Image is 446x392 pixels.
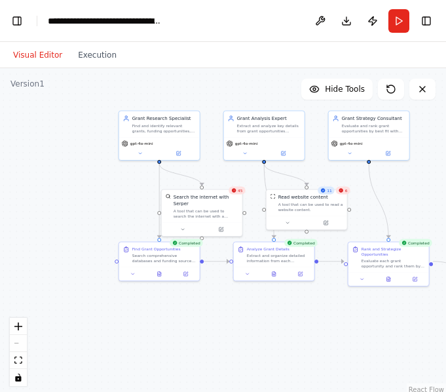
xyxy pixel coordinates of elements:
div: Grant Analysis Expert [237,115,301,122]
div: Analyze Grant Details [247,246,289,252]
div: Completed [284,239,318,247]
g: Edge from cfede70d-fc74-42df-b06d-7092698d285d to 28155c99-1812-4ff7-84ac-a04eaab2806f [261,164,310,186]
button: Open in side panel [403,275,426,283]
div: 45SerperDevToolSearch the internet with SerperA tool that can be used to search the internet with... [161,189,243,237]
button: Show left sidebar [8,12,26,30]
span: 11 [327,188,332,193]
div: Search comprehensive databases and funding sources to identify relevant grants, funding opportuni... [132,253,196,264]
g: Edge from 9f408f81-b776-4a1f-9990-adc58adaf46f to 86cd8aa2-1a2e-431f-9b8a-f3a8fc86f27f [318,258,344,265]
div: Completed [170,239,203,247]
div: Grant Analysis ExpertExtract and analyze key details from grant opportunities including deadlines... [223,111,305,161]
div: CompletedAnalyze Grant DetailsExtract and organize detailed information from each identified gran... [233,242,315,282]
span: Hide Tools [325,84,365,94]
button: Hide Tools [301,79,373,100]
button: Open in side panel [265,149,302,157]
img: SerperDevTool [166,194,171,199]
button: Open in side panel [202,225,240,233]
span: gpt-4o-mini [130,141,153,146]
span: 45 [238,188,243,193]
div: Grant Strategy Consultant [342,115,405,122]
div: React Flow controls [10,318,27,386]
div: Extract and organize detailed information from each identified grant opportunity. For each grant,... [247,253,310,264]
div: Grant Research SpecialistFind and identify relevant grants, funding opportunities, and fellowship... [119,111,200,161]
button: View output [375,275,402,283]
div: Find Grant Opportunities [132,246,181,252]
div: Read website content [278,194,328,201]
g: Edge from 945e6c2b-26ec-4276-90b7-90101cafad20 to 86cd8aa2-1a2e-431f-9b8a-f3a8fc86f27f [365,164,392,238]
button: zoom in [10,318,27,335]
nav: breadcrumb [48,14,162,28]
g: Edge from cfede70d-fc74-42df-b06d-7092698d285d to 9f408f81-b776-4a1f-9990-adc58adaf46f [261,164,277,238]
div: Find and identify relevant grants, funding opportunities, and fellowships that match the research... [132,123,196,134]
div: Grant Research Specialist [132,115,196,122]
div: Search the internet with Serper [174,194,238,207]
div: CompletedFind Grant OpportunitiesSearch comprehensive databases and funding sources to identify r... [119,242,200,282]
span: gpt-4o-mini [235,141,258,146]
div: Rank and Strategize Opportunities [362,246,425,257]
div: A tool that can be used to read a website content. [278,202,343,212]
div: Version 1 [10,79,45,89]
div: 116ScrapeWebsiteToolRead website contentA tool that can be used to read a website content. [266,189,348,231]
span: 6 [345,188,348,193]
div: Evaluate and rank grant opportunities by best fit with {research_focus} projects, assess competit... [342,123,405,134]
div: Extract and analyze key details from grant opportunities including deadlines, funding amounts, el... [237,123,301,134]
button: toggle interactivity [10,369,27,386]
button: Open in side panel [160,149,196,157]
button: fit view [10,352,27,369]
button: Open in side panel [307,219,344,227]
button: Open in side panel [289,270,311,278]
g: Edge from 8f7c3b7d-c66e-4857-ade9-faf2da837757 to 97770cae-0971-46d0-9b99-3f8ecdbe0cb5 [156,164,205,186]
div: A tool that can be used to search the internet with a search_query. Supports different search typ... [174,208,238,219]
span: gpt-4o-mini [340,141,363,146]
div: Grant Strategy ConsultantEvaluate and rank grant opportunities by best fit with {research_focus} ... [328,111,410,161]
button: Execution [70,47,124,63]
button: Open in side panel [174,270,196,278]
button: View output [145,270,173,278]
div: Evaluate each grant opportunity and rank them by best fit with the {research_focus} project. Asse... [362,258,425,269]
g: Edge from 399acc7d-f8c8-466c-a1d0-ac2de2abc313 to 9f408f81-b776-4a1f-9990-adc58adaf46f [204,258,229,265]
button: Show right sidebar [417,12,436,30]
button: Open in side panel [369,149,407,157]
img: ScrapeWebsiteTool [270,194,276,199]
div: Completed [399,239,432,247]
button: Visual Editor [5,47,70,63]
g: Edge from 8f7c3b7d-c66e-4857-ade9-faf2da837757 to 399acc7d-f8c8-466c-a1d0-ac2de2abc313 [156,164,162,238]
div: CompletedRank and Strategize OpportunitiesEvaluate each grant opportunity and rank them by best f... [348,242,430,287]
button: View output [260,270,288,278]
